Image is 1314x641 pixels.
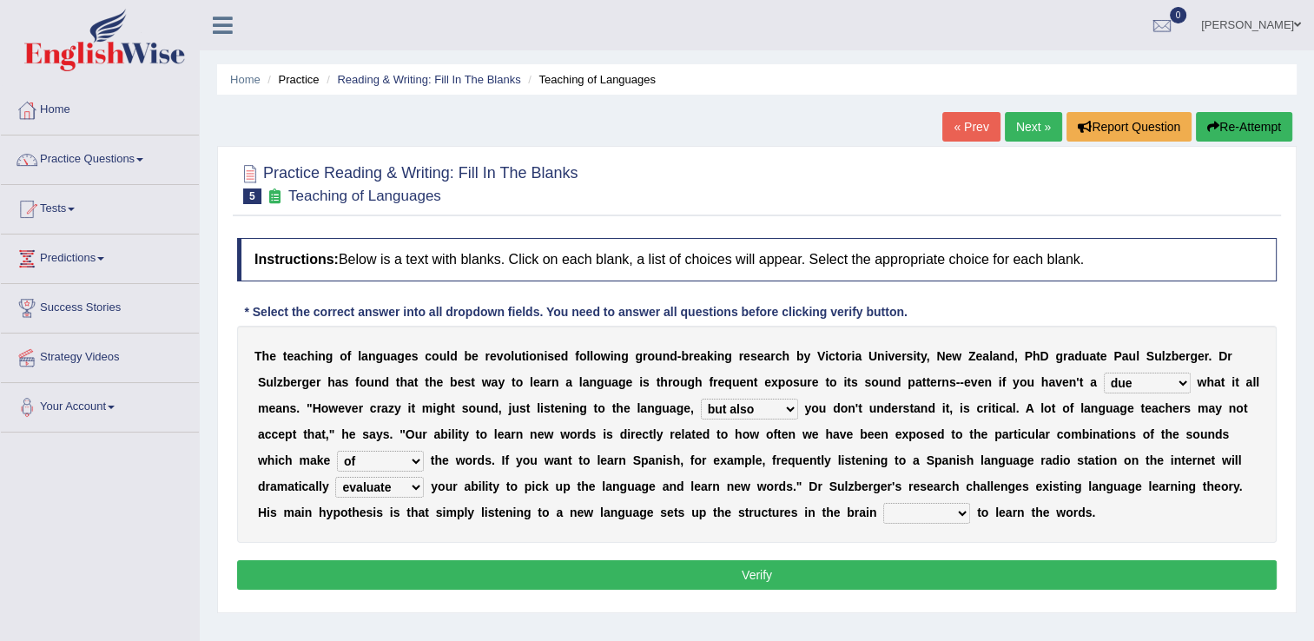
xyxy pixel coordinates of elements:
[1256,375,1259,389] b: l
[263,71,319,88] li: Practice
[695,375,703,389] b: h
[927,349,930,363] b: ,
[921,349,927,363] b: y
[358,349,361,363] b: l
[266,375,274,389] b: u
[337,73,520,86] a: Reading & Writing: Fill In The Blanks
[230,73,261,86] a: Home
[482,375,492,389] b: w
[894,375,901,389] b: d
[1218,349,1227,363] b: D
[546,375,551,389] b: r
[340,349,347,363] b: o
[647,349,655,363] b: o
[485,349,490,363] b: r
[381,375,389,389] b: d
[504,349,512,363] b: o
[360,375,367,389] b: o
[302,375,310,389] b: g
[1136,349,1139,363] b: l
[516,375,524,389] b: o
[492,375,499,389] b: a
[397,349,405,363] b: g
[450,349,458,363] b: d
[407,375,414,389] b: a
[1,86,199,129] a: Home
[524,71,656,88] li: Teaching of Languages
[626,375,633,389] b: e
[1024,349,1032,363] b: P
[290,375,297,389] b: e
[1,135,199,179] a: Practice Questions
[1067,349,1074,363] b: a
[547,349,554,363] b: s
[835,349,840,363] b: t
[1113,349,1121,363] b: P
[771,375,778,389] b: x
[579,375,583,389] b: l
[937,375,941,389] b: r
[1,334,199,377] a: Strategy Videos
[964,375,971,389] b: e
[757,349,764,363] b: e
[237,560,1277,590] button: Verify
[895,349,901,363] b: e
[579,349,587,363] b: o
[796,349,804,363] b: b
[949,375,956,389] b: s
[425,349,432,363] b: c
[1245,375,1252,389] b: a
[681,349,689,363] b: b
[829,349,835,363] b: c
[361,349,368,363] b: a
[942,112,1000,142] a: « Prev
[975,349,982,363] b: e
[1,235,199,278] a: Predictions
[1205,349,1209,363] b: r
[597,375,604,389] b: g
[800,375,808,389] b: u
[1055,375,1062,389] b: v
[941,375,949,389] b: n
[436,375,443,389] b: e
[855,349,862,363] b: a
[713,375,717,389] b: r
[471,375,475,389] b: t
[540,375,547,389] b: a
[877,349,885,363] b: n
[700,349,707,363] b: a
[288,188,441,204] small: Teaching of Languages
[936,349,945,363] b: N
[906,349,913,363] b: s
[514,349,522,363] b: u
[554,349,561,363] b: e
[318,349,326,363] b: n
[405,349,412,363] b: e
[1076,375,1079,389] b: '
[968,349,976,363] b: Z
[871,375,879,389] b: o
[732,375,740,389] b: u
[1206,375,1214,389] b: h
[498,375,505,389] b: y
[930,375,937,389] b: e
[803,349,810,363] b: y
[1171,349,1179,363] b: b
[1190,349,1198,363] b: g
[370,401,377,415] b: c
[1080,375,1084,389] b: t
[1055,349,1063,363] b: g
[670,349,677,363] b: d
[1197,375,1206,389] b: w
[450,375,458,389] b: b
[583,375,590,389] b: a
[1063,349,1067,363] b: r
[352,401,359,415] b: e
[888,349,895,363] b: v
[1,284,199,327] a: Success Stories
[724,375,732,389] b: q
[287,349,294,363] b: e
[746,375,754,389] b: n
[439,349,447,363] b: u
[601,349,611,363] b: w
